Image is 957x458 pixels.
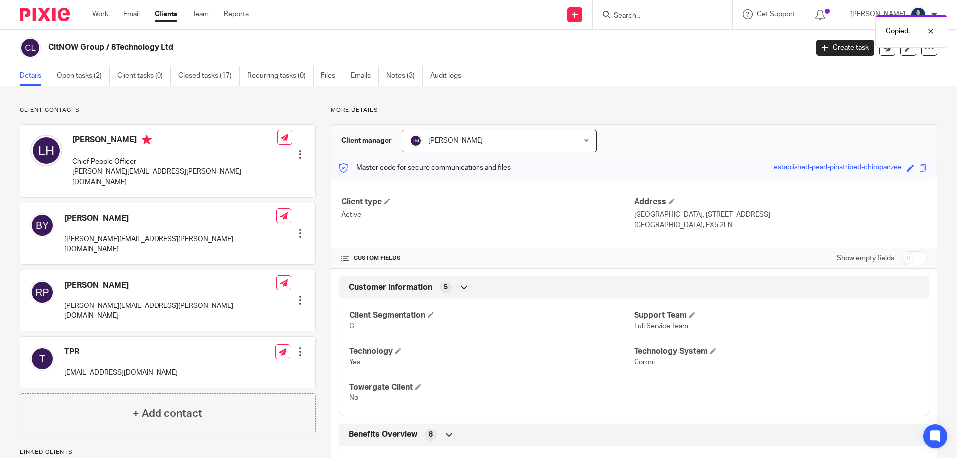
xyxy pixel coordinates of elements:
img: svg%3E [30,213,54,237]
span: 8 [429,430,433,440]
p: [PERSON_NAME][EMAIL_ADDRESS][PERSON_NAME][DOMAIN_NAME] [64,234,276,255]
a: Email [123,9,140,19]
a: Team [192,9,209,19]
a: Audit logs [430,66,469,86]
p: Client contacts [20,106,316,114]
a: Create task [816,40,874,56]
span: No [349,394,358,401]
h4: Address [634,197,927,207]
h4: TPR [64,347,178,357]
h4: Support Team [634,310,919,321]
i: Primary [142,135,152,145]
a: Reports [224,9,249,19]
h4: [PERSON_NAME] [64,280,276,291]
a: Recurring tasks (0) [247,66,314,86]
span: Customer information [349,282,432,293]
h4: Client Segmentation [349,310,634,321]
img: svg%3E [30,280,54,304]
h4: Technology [349,346,634,357]
span: Benefits Overview [349,429,417,440]
span: Full Service Team [634,323,688,330]
span: [PERSON_NAME] [428,137,483,144]
h4: + Add contact [133,406,202,421]
div: established-pearl-pinstriped-chimpanzee [774,162,902,174]
a: Work [92,9,108,19]
a: Files [321,66,343,86]
h4: [PERSON_NAME] [64,213,276,224]
a: Details [20,66,49,86]
h2: CitNOW Group / 8Technology Ltd [48,42,651,53]
a: Client tasks (0) [117,66,171,86]
a: Clients [155,9,177,19]
a: Closed tasks (17) [178,66,240,86]
h4: [PERSON_NAME] [72,135,277,147]
p: Copied. [886,26,910,36]
h4: Client type [341,197,634,207]
label: Show empty fields [837,253,894,263]
img: svg%3E [30,135,62,166]
p: Master code for secure communications and files [339,163,511,173]
span: 5 [444,282,448,292]
p: [PERSON_NAME][EMAIL_ADDRESS][PERSON_NAME][DOMAIN_NAME] [64,301,276,321]
span: Coroni [634,359,655,366]
p: More details [331,106,937,114]
p: Active [341,210,634,220]
h4: CUSTOM FIELDS [341,254,634,262]
img: Pixie [20,8,70,21]
h3: Client manager [341,136,392,146]
p: [PERSON_NAME][EMAIL_ADDRESS][PERSON_NAME][DOMAIN_NAME] [72,167,277,187]
p: Chief People Officer [72,157,277,167]
p: [GEOGRAPHIC_DATA], EX5 2FN [634,220,927,230]
h4: Towergate Client [349,382,634,393]
a: Notes (3) [386,66,423,86]
p: [GEOGRAPHIC_DATA], [STREET_ADDRESS] [634,210,927,220]
span: Yes [349,359,360,366]
span: C [349,323,354,330]
p: Linked clients [20,448,316,456]
img: svg%3E [410,135,422,147]
p: [EMAIL_ADDRESS][DOMAIN_NAME] [64,368,178,378]
img: svg%3E [20,37,41,58]
a: Emails [351,66,379,86]
img: eeb93efe-c884-43eb-8d47-60e5532f21cb.jpg [910,7,926,23]
a: Open tasks (2) [57,66,110,86]
img: svg%3E [30,347,54,371]
h4: Technology System [634,346,919,357]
